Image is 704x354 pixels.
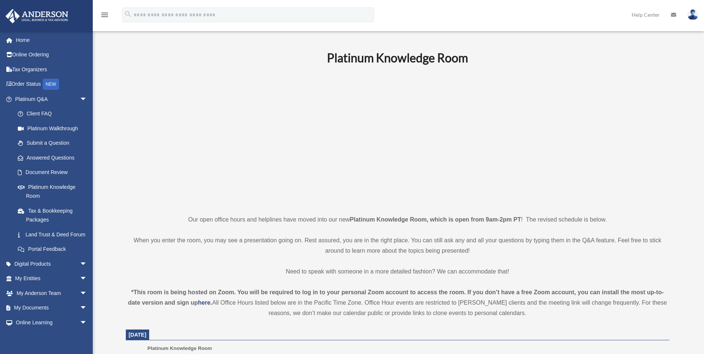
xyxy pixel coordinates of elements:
p: When you enter the room, you may see a presentation going on. Rest assured, you are in the right ... [126,235,669,256]
a: Platinum Knowledge Room [10,180,95,203]
a: Tax Organizers [5,62,98,77]
a: Order StatusNEW [5,77,98,92]
strong: Platinum Knowledge Room, which is open from 9am-2pm PT [350,216,521,223]
strong: *This room is being hosted on Zoom. You will be required to log in to your personal Zoom account ... [128,289,664,306]
a: Online Learningarrow_drop_down [5,315,98,330]
a: Platinum Q&Aarrow_drop_down [5,92,98,106]
p: Our open office hours and helplines have moved into our new ! The revised schedule is below. [126,214,669,225]
i: menu [100,10,109,19]
span: arrow_drop_down [80,92,95,107]
i: search [124,10,132,18]
a: My Anderson Teamarrow_drop_down [5,286,98,301]
a: My Entitiesarrow_drop_down [5,271,98,286]
a: My Documentsarrow_drop_down [5,301,98,315]
b: Platinum Knowledge Room [327,50,468,65]
iframe: 231110_Toby_KnowledgeRoom [286,75,509,201]
a: Document Review [10,165,98,180]
img: User Pic [687,9,698,20]
span: [DATE] [129,332,147,338]
a: Platinum Walkthrough [10,121,98,136]
div: All Office Hours listed below are in the Pacific Time Zone. Office Hour events are restricted to ... [126,287,669,318]
a: Online Ordering [5,47,98,62]
a: Client FAQ [10,106,98,121]
a: Tax & Bookkeeping Packages [10,203,98,227]
a: here [198,299,210,306]
div: NEW [43,79,59,90]
a: Home [5,33,98,47]
span: Platinum Knowledge Room [147,345,212,351]
a: Land Trust & Deed Forum [10,227,98,242]
a: Portal Feedback [10,242,98,257]
span: arrow_drop_down [80,315,95,330]
p: Need to speak with someone in a more detailed fashion? We can accommodate that! [126,266,669,277]
img: Anderson Advisors Platinum Portal [3,9,71,23]
a: Submit a Question [10,136,98,151]
span: arrow_drop_down [80,256,95,272]
a: menu [100,13,109,19]
span: arrow_drop_down [80,286,95,301]
a: Digital Productsarrow_drop_down [5,256,98,271]
span: arrow_drop_down [80,271,95,286]
a: Answered Questions [10,150,98,165]
span: arrow_drop_down [80,301,95,316]
strong: . [210,299,212,306]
